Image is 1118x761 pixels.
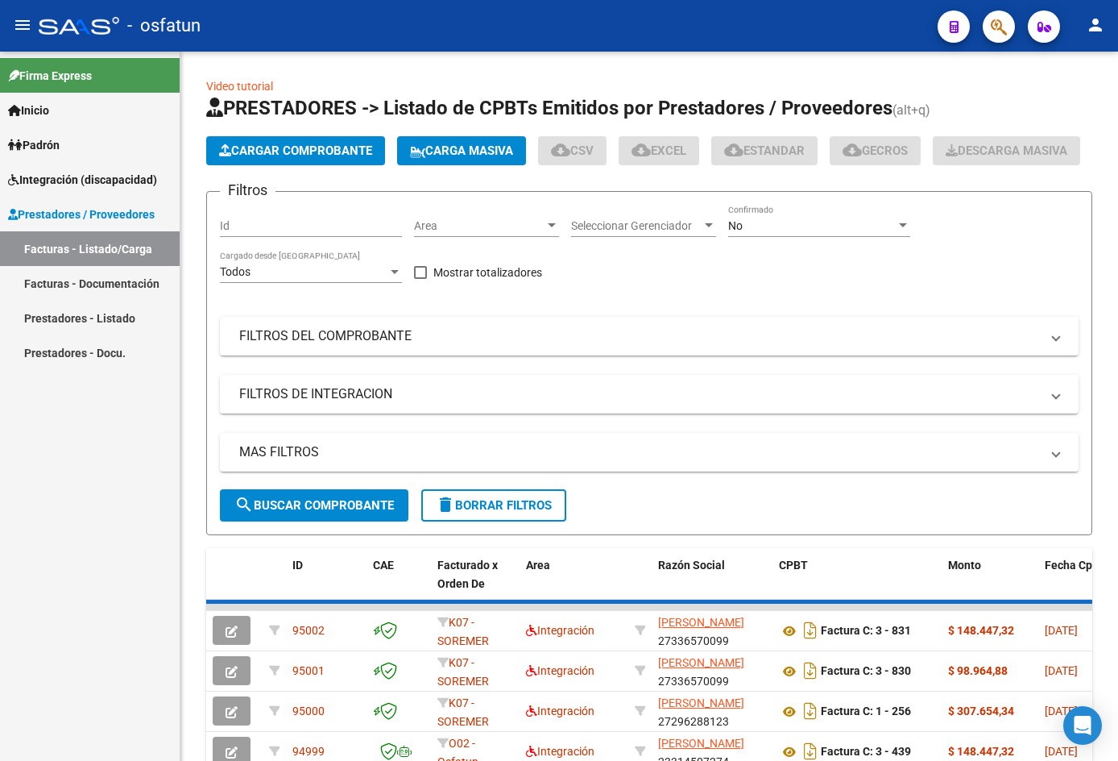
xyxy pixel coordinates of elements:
span: Integración (discapacidad) [8,171,157,189]
span: 95000 [292,705,325,717]
span: [DATE] [1045,745,1078,758]
span: Carga Masiva [410,143,513,158]
span: Seleccionar Gerenciador [571,219,702,233]
span: (alt+q) [892,102,930,118]
span: Cargar Comprobante [219,143,372,158]
datatable-header-cell: CPBT [772,548,942,619]
span: 94999 [292,745,325,758]
strong: $ 307.654,34 [948,705,1014,717]
span: Inicio [8,102,49,119]
span: PRESTADORES -> Listado de CPBTs Emitidos por Prestadores / Proveedores [206,97,892,119]
mat-panel-title: MAS FILTROS [239,443,1040,461]
a: Video tutorial [206,80,273,93]
div: 27336570099 [658,654,766,688]
span: [PERSON_NAME] [658,737,744,750]
span: Integración [526,664,594,677]
span: Borrar Filtros [436,498,552,513]
span: Area [526,559,550,572]
span: Padrón [8,136,60,154]
span: [DATE] [1045,624,1078,637]
datatable-header-cell: ID [286,548,366,619]
span: [PERSON_NAME] [658,656,744,669]
mat-panel-title: FILTROS DEL COMPROBANTE [239,327,1040,345]
strong: Factura C: 3 - 830 [821,665,911,678]
span: - osfatun [127,8,201,44]
span: K07 - SOREMER Tucuman [437,616,489,666]
span: Buscar Comprobante [234,498,394,513]
span: 95002 [292,624,325,637]
span: Integración [526,624,594,637]
button: Descarga Masiva [933,136,1080,165]
mat-expansion-panel-header: MAS FILTROS [220,433,1079,472]
mat-panel-title: FILTROS DE INTEGRACION [239,385,1040,403]
span: Razón Social [658,559,725,572]
i: Descargar documento [800,618,821,643]
span: CAE [373,559,394,572]
datatable-header-cell: Area [520,548,628,619]
span: Monto [948,559,981,572]
datatable-header-cell: CAE [366,548,431,619]
span: K07 - SOREMER Tucuman [437,697,489,746]
span: No [728,219,743,232]
strong: Factura C: 3 - 831 [821,625,911,638]
button: Buscar Comprobante [220,489,408,522]
strong: Factura C: 3 - 439 [821,746,911,759]
span: EXCEL [631,143,686,158]
button: Estandar [711,136,818,165]
button: Gecros [830,136,921,165]
span: Area [414,219,545,233]
mat-icon: search [234,495,254,514]
datatable-header-cell: Razón Social [652,548,772,619]
mat-icon: cloud_download [843,140,862,160]
button: Cargar Comprobante [206,136,385,165]
div: 27336570099 [658,613,766,647]
span: Descarga Masiva [946,143,1067,158]
span: ID [292,559,303,572]
mat-icon: cloud_download [631,140,651,160]
datatable-header-cell: Facturado x Orden De [431,548,520,619]
span: [PERSON_NAME] [658,616,744,629]
mat-icon: menu [13,15,32,35]
app-download-masive: Descarga masiva de comprobantes (adjuntos) [933,136,1080,165]
button: Borrar Filtros [421,489,566,522]
div: Open Intercom Messenger [1063,706,1102,745]
span: [PERSON_NAME] [658,697,744,709]
span: [DATE] [1045,664,1078,677]
i: Descargar documento [800,658,821,684]
strong: Factura C: 1 - 256 [821,705,911,718]
mat-icon: delete [436,495,455,514]
span: Prestadores / Proveedores [8,206,155,223]
span: CPBT [779,559,808,572]
button: Carga Masiva [397,136,526,165]
strong: $ 148.447,32 [948,745,1014,758]
mat-icon: cloud_download [551,140,570,160]
span: 95001 [292,664,325,677]
span: Firma Express [8,67,92,85]
strong: $ 148.447,32 [948,624,1014,637]
datatable-header-cell: Fecha Cpbt [1038,548,1111,619]
span: Integración [526,745,594,758]
mat-icon: cloud_download [724,140,743,160]
span: K07 - SOREMER Tucuman [437,656,489,706]
span: [DATE] [1045,705,1078,717]
span: Mostrar totalizadores [433,263,542,282]
span: Facturado x Orden De [437,559,498,590]
span: Integración [526,705,594,717]
i: Descargar documento [800,698,821,724]
mat-expansion-panel-header: FILTROS DEL COMPROBANTE [220,317,1079,356]
div: 27296288123 [658,694,766,728]
strong: $ 98.964,88 [948,664,1008,677]
span: Estandar [724,143,805,158]
span: Todos [220,265,251,278]
span: Gecros [843,143,908,158]
mat-icon: person [1086,15,1105,35]
button: CSV [538,136,607,165]
datatable-header-cell: Monto [942,548,1038,619]
h3: Filtros [220,179,275,202]
button: EXCEL [619,136,699,165]
span: CSV [551,143,594,158]
mat-expansion-panel-header: FILTROS DE INTEGRACION [220,375,1079,414]
span: Fecha Cpbt [1045,559,1103,572]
